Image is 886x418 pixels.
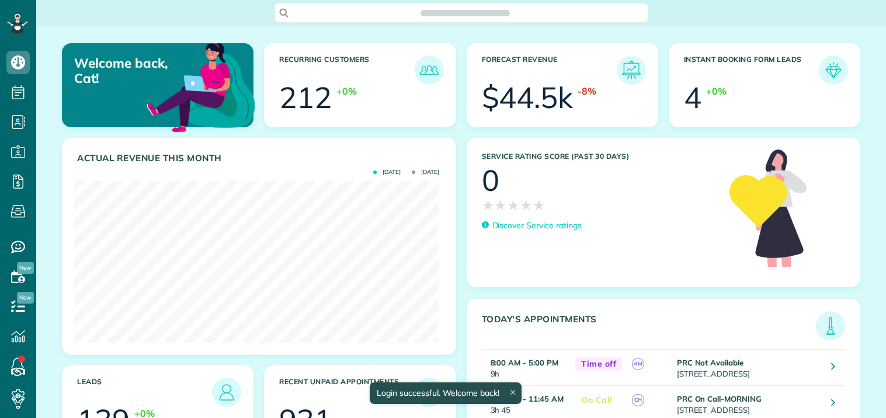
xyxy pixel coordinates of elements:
[482,166,499,195] div: 0
[575,357,622,371] span: Time off
[575,393,619,407] span: On Call
[491,394,564,403] strong: 8:00 AM - 11:45 AM
[706,85,727,98] div: +0%
[507,195,520,215] span: ★
[620,58,643,82] img: icon_forecast_revenue-8c13a41c7ed35a8dcfafea3cbb826a0462acb37728057bba2d056411b612bbbe.png
[494,195,507,215] span: ★
[533,195,546,215] span: ★
[482,314,816,340] h3: Today's Appointments
[77,153,444,163] h3: Actual Revenue this month
[370,382,522,404] div: Login successful. Welcome back!
[418,381,441,404] img: icon_unpaid_appointments-47b8ce3997adf2238b356f14209ab4cced10bd1f174958f3ca8f1d0dd7fffeee.png
[279,378,414,407] h3: Recent unpaid appointments
[677,358,743,367] strong: PRC Not Available
[684,55,819,85] h3: Instant Booking Form Leads
[482,152,718,161] h3: Service Rating score (past 30 days)
[578,85,596,98] div: -8%
[677,394,762,403] strong: PRC On Call-MORNING
[74,55,191,86] p: Welcome back, Cat!
[482,349,570,385] td: 9h
[279,55,414,85] h3: Recurring Customers
[373,169,401,175] span: [DATE]
[632,394,644,406] span: CH
[674,349,823,385] td: [STREET_ADDRESS]
[418,58,441,82] img: icon_recurring_customers-cf858462ba22bcd05b5a5880d41d6543d210077de5bb9ebc9590e49fd87d84ed.png
[17,292,34,304] span: New
[215,381,238,404] img: icon_leads-1bed01f49abd5b7fead27621c3d59655bb73ed531f8eeb49469d10e621d6b896.png
[482,55,617,85] h3: Forecast Revenue
[822,58,845,82] img: icon_form_leads-04211a6a04a5b2264e4ee56bc0799ec3eb69b7e499cbb523a139df1d13a81ae0.png
[482,195,495,215] span: ★
[520,195,533,215] span: ★
[491,358,558,367] strong: 8:00 AM - 5:00 PM
[17,262,34,274] span: New
[336,85,357,98] div: +0%
[492,220,582,232] p: Discover Service ratings
[412,169,439,175] span: [DATE]
[482,83,574,112] div: $44.5k
[819,314,842,337] img: icon_todays_appointments-901f7ab196bb0bea1936b74009e4eb5ffbc2d2711fa7634e0d609ed5ef32b18b.png
[482,220,582,232] a: Discover Service ratings
[279,83,332,112] div: 212
[432,7,498,19] span: Search ZenMaid…
[77,378,212,407] h3: Leads
[632,358,644,370] span: AM
[684,83,701,112] div: 4
[144,30,258,143] img: dashboard_welcome-42a62b7d889689a78055ac9021e634bf52bae3f8056760290aed330b23ab8690.png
